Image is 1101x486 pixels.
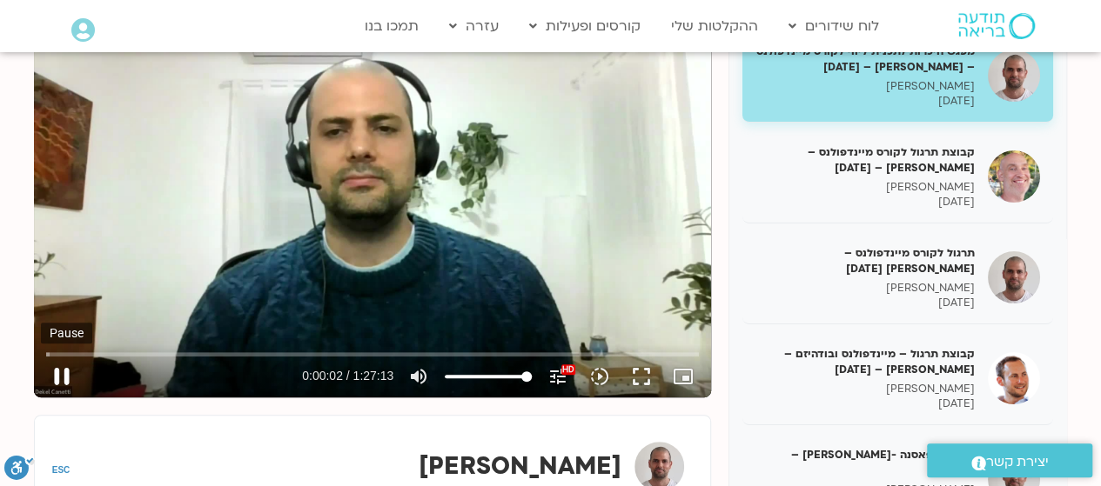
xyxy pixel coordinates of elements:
h5: קבוצת תרגול לקורס מיינדפולנס – [PERSON_NAME] – [DATE] [755,144,975,176]
span: יצירת קשר [986,450,1049,474]
p: [DATE] [755,195,975,210]
p: [PERSON_NAME] [755,180,975,195]
img: קבוצת תרגול – מיינדפולנס ובודהיזם – רון כהנא – 18/12/24 [988,352,1040,404]
img: תודעה בריאה [958,13,1035,39]
img: תרגול לקורס מיינדפולנס – דקל קנטי 18/12/24 [988,251,1040,303]
a: לוח שידורים [780,10,888,43]
h5: תרגול וויפאסנה -[PERSON_NAME] – [DATE] [755,447,975,478]
h5: תרגול לקורס מיינדפולנס – [PERSON_NAME] [DATE] [755,245,975,276]
img: קבוצת תרגול לקורס מיינדפולנס – רון אלון – 18/12/24 [988,150,1040,203]
p: [DATE] [755,296,975,310]
h5: קבוצת תרגול – מיינדפולנס ובודהיזם – [PERSON_NAME] – [DATE] [755,346,975,377]
p: [DATE] [755,396,975,411]
strong: [PERSON_NAME] [419,449,621,483]
img: מפגש היכרות לתכנית ליווי לקורס מיינדפולנס – דקל – 17/12/24 [988,50,1040,102]
p: [PERSON_NAME] [755,79,975,94]
a: ההקלטות שלי [662,10,767,43]
p: [PERSON_NAME] [755,281,975,296]
p: [DATE] [755,94,975,109]
a: תמכו בנו [356,10,427,43]
a: קורסים ופעילות [520,10,649,43]
a: עזרה [440,10,507,43]
p: [PERSON_NAME] [755,382,975,396]
a: יצירת קשר [927,443,1092,477]
h5: מפגש היכרות לתכנית ליווי לקורס מיינדפולנס – [PERSON_NAME] – [DATE] [755,43,975,75]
